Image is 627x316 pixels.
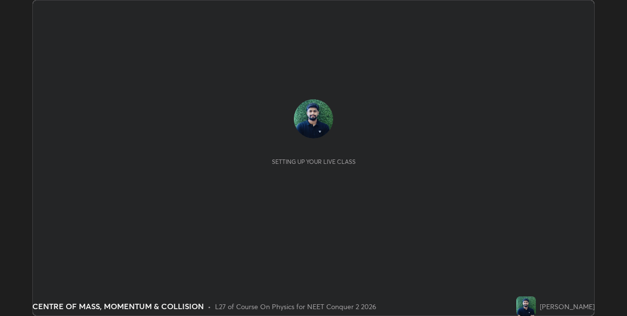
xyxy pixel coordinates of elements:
[516,296,536,316] img: 77ba4126559f4ddba4dd2c35227dad6a.jpg
[32,300,204,312] div: CENTRE OF MASS, MOMENTUM & COLLISION
[294,99,333,138] img: 77ba4126559f4ddba4dd2c35227dad6a.jpg
[215,301,376,312] div: L27 of Course On Physics for NEET Conquer 2 2026
[208,301,211,312] div: •
[540,301,595,312] div: [PERSON_NAME]
[272,158,356,165] div: Setting up your live class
